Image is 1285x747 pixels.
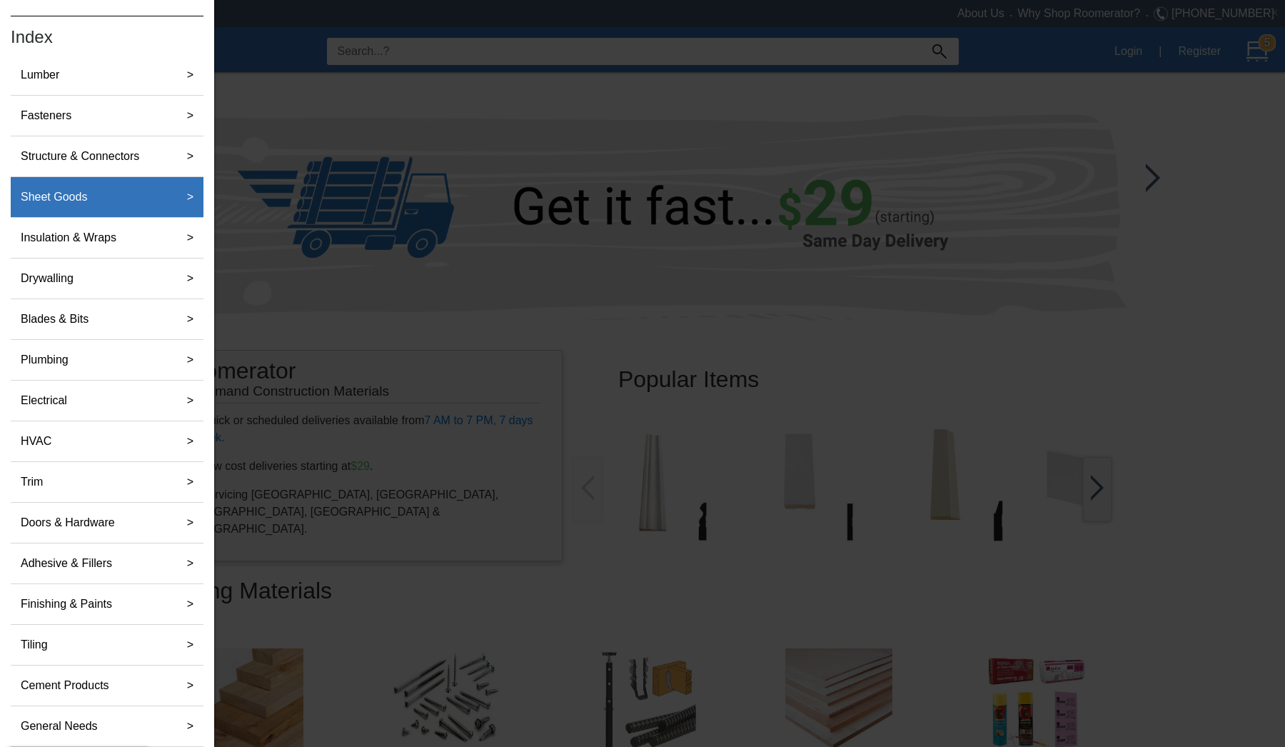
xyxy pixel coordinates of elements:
[15,183,93,211] label: Sheet Goods
[15,101,77,130] label: Fasteners
[11,16,203,49] h4: Index
[181,183,199,211] label: >
[181,386,199,415] label: >
[181,590,199,618] label: >
[181,346,199,374] label: >
[15,305,94,334] label: Blades & Bits
[11,136,203,177] button: Structure & Connectors>
[181,468,199,496] label: >
[15,142,145,171] label: Structure & Connectors
[11,96,203,136] button: Fasteners>
[11,218,203,259] button: Insulation & Wraps>
[11,381,203,421] button: Electrical>
[15,264,79,293] label: Drywalling
[15,590,118,618] label: Finishing & Paints
[181,549,199,578] label: >
[11,503,203,543] button: Doors & Hardware>
[15,468,49,496] label: Trim
[181,264,199,293] label: >
[11,462,203,503] button: Trim>
[11,340,203,381] button: Plumbing>
[181,508,199,537] label: >
[15,631,54,659] label: Tiling
[11,625,203,666] button: Tiling>
[11,55,203,96] button: Lumber>
[15,346,74,374] label: Plumbing
[181,224,199,252] label: >
[181,671,199,700] label: >
[11,584,203,625] button: Finishing & Paints>
[15,427,57,456] label: HVAC
[181,61,199,89] label: >
[15,386,73,415] label: Electrical
[181,712,199,741] label: >
[15,508,121,537] label: Doors & Hardware
[181,142,199,171] label: >
[11,666,203,706] button: Cement Products>
[11,421,203,462] button: HVAC>
[181,427,199,456] label: >
[11,706,203,747] button: General Needs>
[181,305,199,334] label: >
[15,61,65,89] label: Lumber
[15,224,122,252] label: Insulation & Wraps
[15,671,115,700] label: Cement Products
[11,299,203,340] button: Blades & Bits>
[181,101,199,130] label: >
[15,549,118,578] label: Adhesive & Fillers
[11,259,203,299] button: Drywalling>
[181,631,199,659] label: >
[11,177,203,218] button: Sheet Goods>
[11,543,203,584] button: Adhesive & Fillers>
[15,712,104,741] label: General Needs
